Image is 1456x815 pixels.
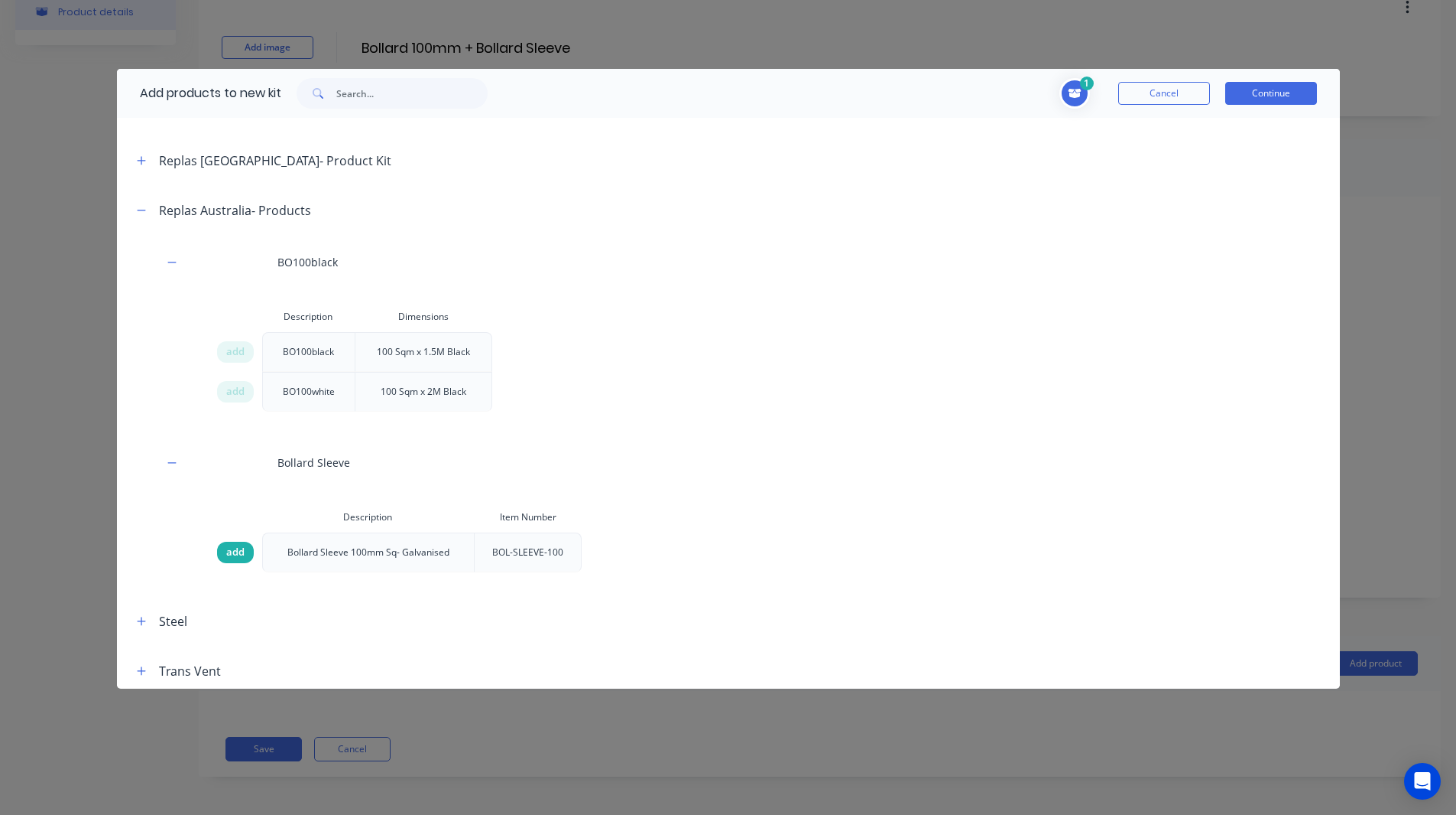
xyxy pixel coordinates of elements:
div: Dimensions [355,302,492,332]
div: BOL-SLEEVE-100 [480,533,576,572]
span: add [226,344,245,360]
div: Bollard Sleeve 100mm Sq- Galvanised [275,533,462,572]
div: BO100black [117,235,1340,289]
div: Item Number [474,502,582,533]
button: Cancel [1118,82,1210,105]
div: Open Intercom Messenger [1404,763,1441,800]
input: Search... [336,78,488,109]
div: add [217,542,254,563]
span: 1 [1080,77,1094,90]
div: 100 Sqm x 2M Black [368,373,478,411]
button: Continue [1225,82,1317,105]
div: Add products to new kit [117,69,281,118]
div: Steel [159,612,187,631]
div: Description [262,302,355,332]
div: 100 Sqm x 1.5M Black [365,333,482,371]
div: add [217,341,254,363]
div: Replas [GEOGRAPHIC_DATA]- Product Kit [159,152,391,170]
span: add [226,384,245,399]
div: add [217,381,254,403]
div: Replas Australia- Products [159,201,311,220]
span: add [226,545,245,560]
div: Bollard Sleeve [117,435,1340,490]
div: BO100white [271,373,347,411]
div: BO100black [271,333,346,371]
div: Description [262,502,475,533]
div: Trans Vent [159,662,221,680]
